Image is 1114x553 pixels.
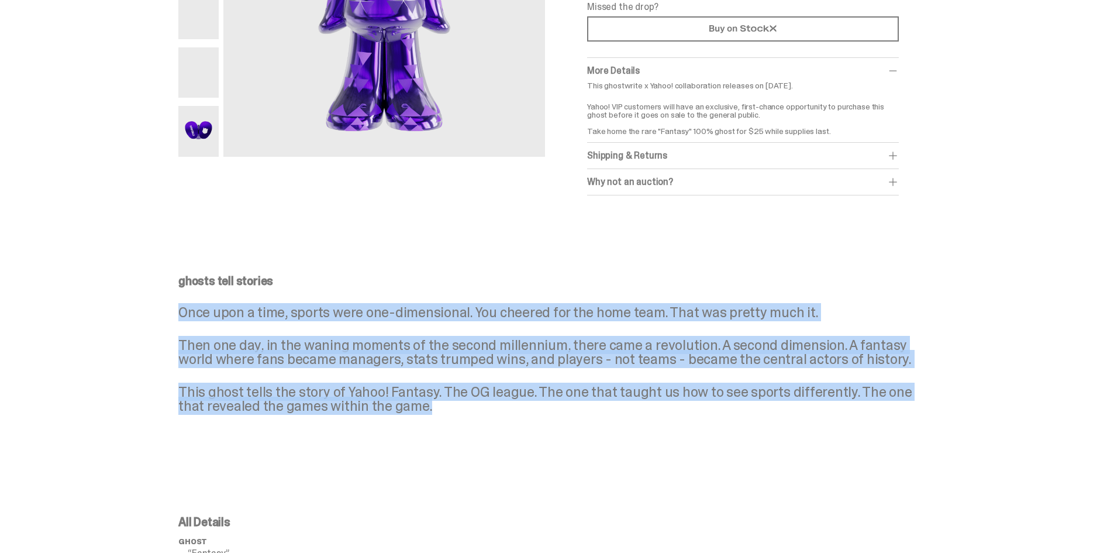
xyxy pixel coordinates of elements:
[178,385,927,413] p: This ghost tells the story of Yahoo! Fantasy. The OG league. The one that taught us how to see sp...
[587,176,899,188] div: Why not an auction?
[587,2,899,12] p: Missed the drop?
[178,47,219,98] img: Yahoo-HG---6.png
[178,275,927,287] p: ghosts tell stories
[178,106,219,156] img: Yahoo-HG---7.png
[587,64,640,77] span: More Details
[178,305,927,320] p: Once upon a time, sports were one-dimensional. You cheered for the home team. That was pretty muc...
[178,516,365,528] p: All Details
[587,150,899,162] div: Shipping & Returns
[178,338,927,366] p: Then one day, in the waning moments of the second millennium, there came a revolution. A second d...
[587,94,899,135] p: Yahoo! VIP customers will have an exclusive, first-chance opportunity to purchase this ghost befo...
[587,81,899,90] p: This ghostwrite x Yahoo! collaboration releases on [DATE].
[178,537,207,547] span: ghost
